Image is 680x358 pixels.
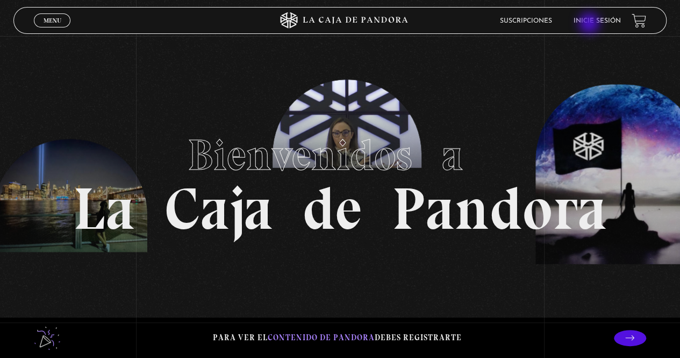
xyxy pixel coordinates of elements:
[268,333,375,342] span: contenido de Pandora
[73,120,607,238] h1: La Caja de Pandora
[500,18,552,24] a: Suscripciones
[40,26,65,34] span: Cerrar
[44,17,61,24] span: Menu
[632,13,646,28] a: View your shopping cart
[213,331,462,345] p: Para ver el debes registrarte
[188,129,493,181] span: Bienvenidos a
[574,18,621,24] a: Inicie sesión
